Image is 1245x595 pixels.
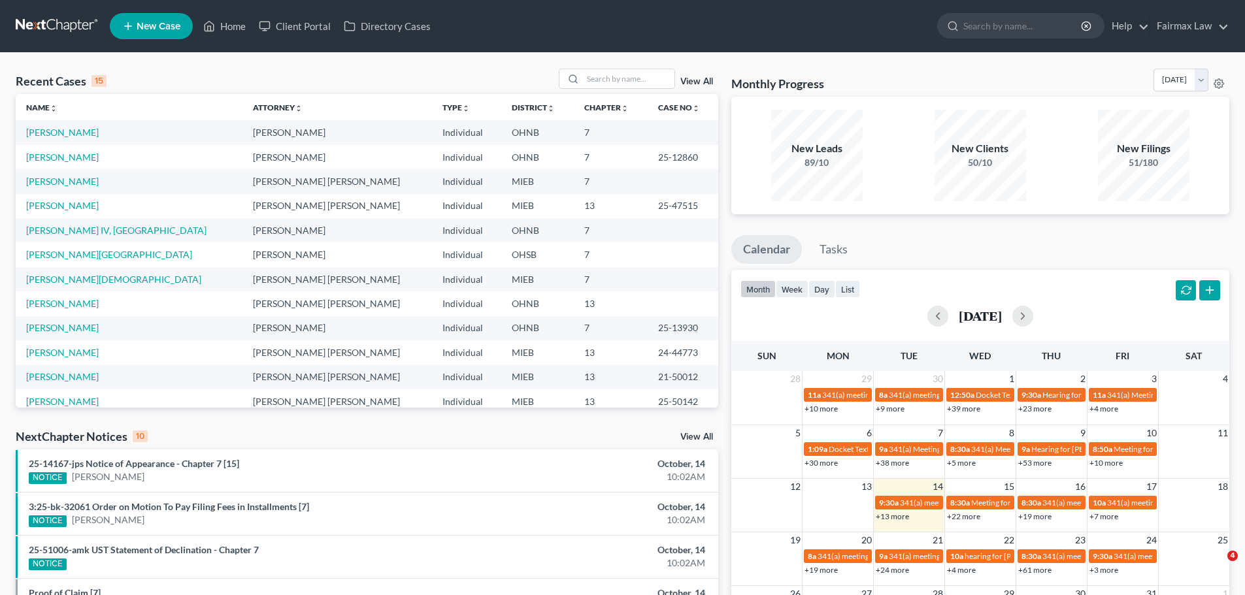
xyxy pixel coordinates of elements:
[1018,404,1052,413] a: +23 more
[950,444,970,454] span: 8:30a
[501,145,574,169] td: OHNB
[442,103,470,112] a: Typeunfold_more
[889,551,1015,561] span: 341(a) meeting for [PERSON_NAME]
[242,291,432,315] td: [PERSON_NAME] [PERSON_NAME]
[29,472,67,484] div: NOTICE
[432,291,501,315] td: Individual
[876,565,909,575] a: +24 more
[822,390,948,400] span: 341(a) meeting for [PERSON_NAME]
[794,425,802,441] span: 5
[860,479,873,494] span: 13
[242,389,432,413] td: [PERSON_NAME] [PERSON_NAME]
[950,551,963,561] span: 10a
[680,77,713,86] a: View All
[488,543,705,556] div: October, 14
[808,390,821,400] span: 11a
[931,479,944,494] span: 14
[547,105,555,112] i: unfold_more
[931,371,944,387] span: 30
[584,103,629,112] a: Chapterunfold_more
[574,365,648,389] td: 13
[876,511,909,521] a: +13 more
[947,458,976,468] a: +5 more
[501,194,574,218] td: MIEB
[26,249,192,260] a: [PERSON_NAME][GEOGRAPHIC_DATA]
[29,501,309,512] a: 3:25-bk-32061 Order on Motion To Pay Filing Fees in Installments [7]
[26,322,99,333] a: [PERSON_NAME]
[805,404,838,413] a: +10 more
[26,274,201,285] a: [PERSON_NAME][DEMOGRAPHIC_DATA]
[137,22,180,31] span: New Case
[574,145,648,169] td: 7
[731,76,824,91] h3: Monthly Progress
[648,194,718,218] td: 25-47515
[827,350,850,361] span: Mon
[197,14,252,38] a: Home
[501,218,574,242] td: OHNB
[574,218,648,242] td: 7
[947,565,976,575] a: +4 more
[242,120,432,144] td: [PERSON_NAME]
[488,513,705,526] div: 10:02AM
[950,390,974,400] span: 12:50a
[947,404,980,413] a: +39 more
[26,347,99,358] a: [PERSON_NAME]
[937,425,944,441] span: 7
[432,145,501,169] td: Individual
[1114,551,1240,561] span: 341(a) meeting for [PERSON_NAME]
[432,120,501,144] td: Individual
[621,105,629,112] i: unfold_more
[860,532,873,548] span: 20
[1042,350,1061,361] span: Thu
[91,75,107,87] div: 15
[648,340,718,364] td: 24-44773
[1018,511,1052,521] a: +19 more
[1042,498,1169,507] span: 341(a) meeting for [PERSON_NAME]
[879,390,888,400] span: 8a
[1089,565,1118,575] a: +3 more
[242,218,432,242] td: [PERSON_NAME]
[900,498,1026,507] span: 341(a) meeting for [PERSON_NAME]
[835,280,860,298] button: list
[1008,371,1016,387] span: 1
[1093,551,1112,561] span: 9:30a
[488,457,705,470] div: October, 14
[574,194,648,218] td: 13
[253,103,303,112] a: Attorneyunfold_more
[512,103,555,112] a: Districtunfold_more
[1216,532,1229,548] span: 25
[26,152,99,163] a: [PERSON_NAME]
[971,498,1074,507] span: Meeting for [PERSON_NAME]
[432,169,501,193] td: Individual
[1089,511,1118,521] a: +7 more
[1105,14,1149,38] a: Help
[1098,156,1189,169] div: 51/180
[1150,14,1229,38] a: Fairmax Law
[574,169,648,193] td: 7
[1145,532,1158,548] span: 24
[574,242,648,266] td: 7
[965,551,1065,561] span: hearing for [PERSON_NAME]
[658,103,700,112] a: Case Nounfold_more
[574,389,648,413] td: 13
[808,280,835,298] button: day
[252,14,337,38] a: Client Portal
[16,428,148,444] div: NextChapter Notices
[808,551,816,561] span: 8a
[740,280,776,298] button: month
[26,225,207,236] a: [PERSON_NAME] IV, [GEOGRAPHIC_DATA]
[1107,498,1233,507] span: 341(a) meeting for [PERSON_NAME]
[432,267,501,291] td: Individual
[818,551,944,561] span: 341(a) meeting for [PERSON_NAME]
[865,425,873,441] span: 6
[648,316,718,340] td: 25-13930
[574,340,648,364] td: 13
[808,235,859,264] a: Tasks
[574,316,648,340] td: 7
[648,389,718,413] td: 25-50142
[1098,141,1189,156] div: New Filings
[976,390,1093,400] span: Docket Text: for [PERSON_NAME]
[432,218,501,242] td: Individual
[432,340,501,364] td: Individual
[901,350,918,361] span: Tue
